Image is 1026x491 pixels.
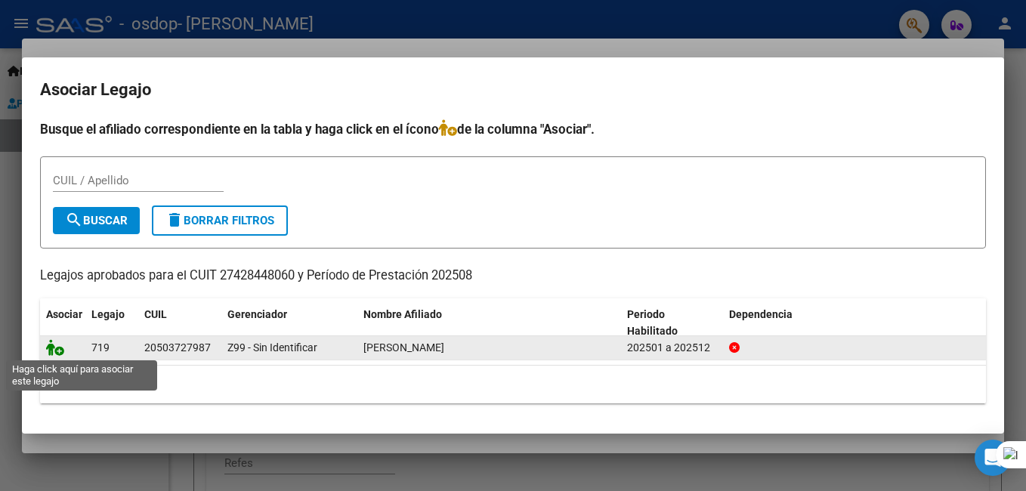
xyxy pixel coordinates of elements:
span: Periodo Habilitado [627,308,678,338]
span: Dependencia [729,308,793,320]
h2: Asociar Legajo [40,76,986,104]
mat-icon: delete [165,211,184,229]
h4: Busque el afiliado correspondiente en la tabla y haga click en el ícono de la columna "Asociar". [40,119,986,139]
span: Buscar [65,214,128,227]
div: 20503727987 [144,339,211,357]
datatable-header-cell: Asociar [40,298,85,348]
span: PIDONE BELCHER FRANCESCO [363,341,444,354]
div: 1 registros [40,366,986,403]
span: Nombre Afiliado [363,308,442,320]
span: Asociar [46,308,82,320]
span: Gerenciador [227,308,287,320]
datatable-header-cell: Legajo [85,298,138,348]
div: 202501 a 202512 [627,339,717,357]
datatable-header-cell: Nombre Afiliado [357,298,621,348]
datatable-header-cell: Gerenciador [221,298,357,348]
datatable-header-cell: CUIL [138,298,221,348]
p: Legajos aprobados para el CUIT 27428448060 y Período de Prestación 202508 [40,267,986,286]
span: 719 [91,341,110,354]
span: Legajo [91,308,125,320]
span: Borrar Filtros [165,214,274,227]
span: Z99 - Sin Identificar [227,341,317,354]
button: Buscar [53,207,140,234]
span: CUIL [144,308,167,320]
button: Borrar Filtros [152,205,288,236]
div: Open Intercom Messenger [975,440,1011,476]
datatable-header-cell: Periodo Habilitado [621,298,723,348]
mat-icon: search [65,211,83,229]
datatable-header-cell: Dependencia [723,298,987,348]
